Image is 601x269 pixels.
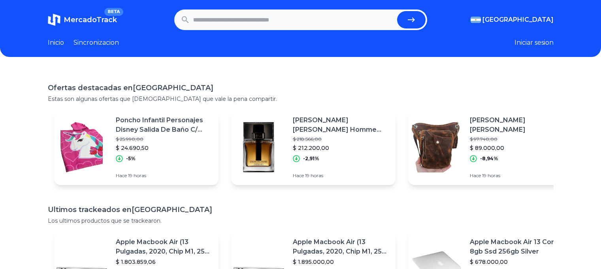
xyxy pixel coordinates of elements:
[293,172,389,179] p: Hace 19 horas
[48,13,60,26] img: MercadoTrack
[116,116,212,134] p: Poncho Infantil Personajes Disney Salida De Baño C/ Capucha
[293,116,389,134] p: [PERSON_NAME] [PERSON_NAME] Homme Homme Intense Edp 50 Ml Para Hombre
[231,109,396,185] a: Featured image[PERSON_NAME] [PERSON_NAME] Homme Homme Intense Edp 50 Ml Para Hombre$ 218.566,00$ ...
[104,8,123,16] span: BETA
[48,13,117,26] a: MercadoTrackBETA
[482,15,554,25] span: [GEOGRAPHIC_DATA]
[408,109,573,185] a: Featured image[PERSON_NAME] [PERSON_NAME]$ 97.740,00$ 89.000,00-8,94%Hace 19 horas
[470,258,566,266] p: $ 678.000,00
[470,237,566,256] p: Apple Macbook Air 13 Core I5 8gb Ssd 256gb Silver
[470,136,566,142] p: $ 97.740,00
[470,116,566,134] p: [PERSON_NAME] [PERSON_NAME]
[471,17,481,23] img: Argentina
[303,155,319,162] p: -2,91%
[73,38,119,47] a: Sincronizacion
[116,136,212,142] p: $ 25.990,00
[116,144,212,152] p: $ 24.690,50
[408,119,463,175] img: Featured image
[116,172,212,179] p: Hace 19 horas
[54,109,219,185] a: Featured imagePoncho Infantil Personajes Disney Salida De Baño C/ Capucha$ 25.990,00$ 24.690,50-5...
[116,237,212,256] p: Apple Macbook Air (13 Pulgadas, 2020, Chip M1, 256 Gb De Ssd, 8 Gb De Ram) - Plata
[480,155,498,162] p: -8,94%
[471,15,554,25] button: [GEOGRAPHIC_DATA]
[54,119,109,175] img: Featured image
[48,204,554,215] h1: Ultimos trackeados en [GEOGRAPHIC_DATA]
[48,95,554,103] p: Estas son algunas ofertas que [DEMOGRAPHIC_DATA] que vale la pena compartir.
[293,258,389,266] p: $ 1.895.000,00
[231,119,286,175] img: Featured image
[48,82,554,93] h1: Ofertas destacadas en [GEOGRAPHIC_DATA]
[293,144,389,152] p: $ 212.200,00
[293,237,389,256] p: Apple Macbook Air (13 Pulgadas, 2020, Chip M1, 256 Gb De Ssd, 8 Gb De Ram) - Plata
[48,38,64,47] a: Inicio
[126,155,136,162] p: -5%
[514,38,554,47] button: Iniciar sesion
[293,136,389,142] p: $ 218.566,00
[48,217,554,225] p: Los ultimos productos que se trackearon.
[470,144,566,152] p: $ 89.000,00
[470,172,566,179] p: Hace 19 horas
[64,15,117,24] span: MercadoTrack
[116,258,212,266] p: $ 1.803.859,06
